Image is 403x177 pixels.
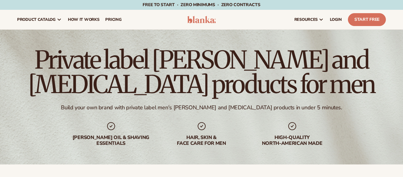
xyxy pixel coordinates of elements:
a: How It Works [65,10,103,29]
a: product catalog [14,10,65,29]
div: High-quality North-american made [253,135,331,146]
span: How It Works [68,17,99,22]
a: resources [291,10,327,29]
a: Start Free [348,13,386,26]
div: [PERSON_NAME] oil & shaving essentials [72,135,150,146]
span: Free to start · ZERO minimums · ZERO contracts [143,2,260,8]
span: pricing [105,17,121,22]
span: resources [294,17,318,22]
h1: Private label [PERSON_NAME] and [MEDICAL_DATA] products for men [17,48,386,97]
a: pricing [102,10,125,29]
span: LOGIN [330,17,342,22]
span: product catalog [17,17,56,22]
a: LOGIN [327,10,345,29]
div: hair, skin & face care for men [162,135,241,146]
img: logo [187,16,216,23]
div: Build your own brand with private label men's [PERSON_NAME] and [MEDICAL_DATA] products in under ... [61,104,342,111]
